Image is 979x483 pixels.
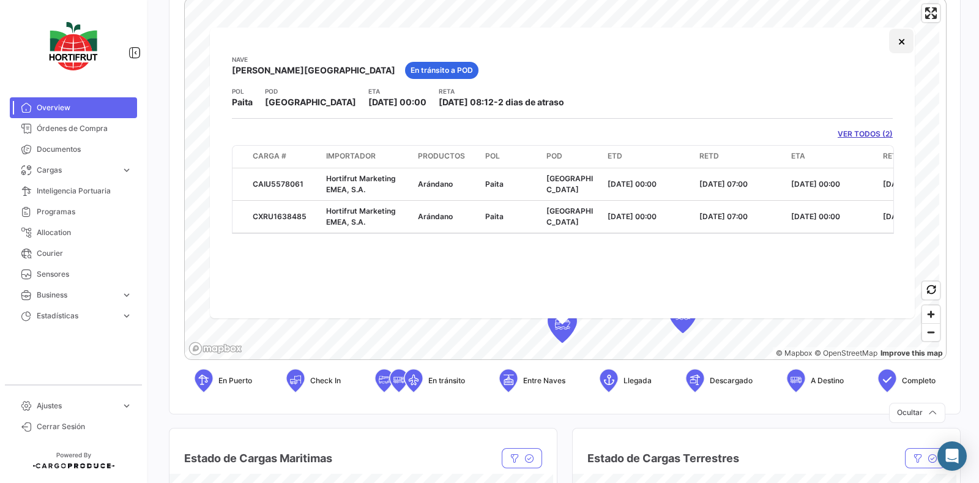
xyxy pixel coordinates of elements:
[10,97,137,118] a: Overview
[232,54,395,64] app-card-info-title: Nave
[546,173,593,193] span: [GEOGRAPHIC_DATA]
[485,150,500,161] span: POL
[10,181,137,201] a: Inteligencia Portuaria
[587,450,739,467] h4: Estado de Cargas Terrestres
[37,269,132,280] span: Sensores
[498,97,564,107] span: 2 dias de atraso
[485,211,504,220] span: Paita
[480,145,542,167] datatable-header-cell: POL
[253,178,316,189] div: CAIU5578061
[668,296,698,333] div: Map marker
[188,342,242,356] a: Mapbox logo
[253,211,316,222] div: CXRU1638485
[922,323,940,341] button: Zoom out
[265,86,356,96] app-card-info-title: POD
[439,97,494,107] span: [DATE] 08:12
[485,179,504,188] span: Paita
[37,310,116,321] span: Estadísticas
[37,165,116,176] span: Cargas
[608,150,622,161] span: ETD
[624,375,652,386] span: Llegada
[791,179,840,188] span: [DATE] 00:00
[368,86,426,96] app-card-info-title: ETA
[418,179,453,188] span: Arándano
[121,400,132,411] span: expand_more
[699,150,719,161] span: RETD
[878,145,970,167] datatable-header-cell: RETA
[37,421,132,432] span: Cerrar Sesión
[253,150,286,161] span: Carga #
[937,441,967,471] div: Abrir Intercom Messenger
[791,211,840,220] span: [DATE] 00:00
[368,97,426,107] span: [DATE] 00:00
[37,206,132,217] span: Programas
[413,145,480,167] datatable-header-cell: Productos
[37,144,132,155] span: Documentos
[883,150,902,161] span: RETA
[43,15,104,78] img: logo-hortifrut.svg
[321,145,413,167] datatable-header-cell: Importador
[699,211,748,220] span: [DATE] 07:00
[218,375,252,386] span: En Puerto
[546,206,593,226] span: [GEOGRAPHIC_DATA]
[10,201,137,222] a: Programas
[411,65,473,76] span: En tránsito a POD
[232,96,253,108] span: Paita
[776,348,812,358] a: Mapbox
[542,145,603,167] datatable-header-cell: POD
[608,211,657,220] span: [DATE] 00:00
[121,290,132,301] span: expand_more
[546,150,562,161] span: POD
[326,150,376,161] span: Importador
[37,185,132,197] span: Inteligencia Portuaria
[121,310,132,321] span: expand_more
[922,4,940,22] button: Enter fullscreen
[10,264,137,285] a: Sensores
[265,96,356,108] span: [GEOGRAPHIC_DATA]
[880,348,943,358] a: Map feedback
[548,306,577,343] div: Map marker
[439,86,564,96] app-card-info-title: RETA
[786,145,878,167] datatable-header-cell: ETA
[699,179,748,188] span: [DATE] 07:00
[694,145,786,167] datatable-header-cell: RETD
[10,243,137,264] a: Courier
[310,375,341,386] span: Check In
[10,118,137,139] a: Órdenes de Compra
[922,324,940,341] span: Zoom out
[37,227,132,238] span: Allocation
[603,145,694,167] datatable-header-cell: ETD
[184,450,332,467] h4: Estado de Cargas Maritimas
[37,290,116,301] span: Business
[37,123,132,134] span: Órdenes de Compra
[889,403,945,423] button: Ocultar
[791,150,805,161] span: ETA
[326,173,396,193] span: Hortifrut Marketing EMEA, S.A.
[232,64,395,77] span: [PERSON_NAME][GEOGRAPHIC_DATA]
[37,248,132,259] span: Courier
[608,179,657,188] span: [DATE] 00:00
[232,86,253,96] app-card-info-title: POL
[10,222,137,243] a: Allocation
[326,206,396,226] span: Hortifrut Marketing EMEA, S.A.
[37,400,116,411] span: Ajustes
[814,348,877,358] a: OpenStreetMap
[37,102,132,113] span: Overview
[418,150,465,161] span: Productos
[902,375,936,386] span: Completo
[418,211,453,220] span: Arándano
[121,165,132,176] span: expand_more
[10,139,137,160] a: Documentos
[889,29,914,53] button: Close popup
[883,211,930,220] span: [DATE] 08:12
[248,145,321,167] datatable-header-cell: Carga #
[838,129,893,140] a: VER TODOS (2)
[883,179,930,188] span: [DATE] 08:12
[494,97,498,107] span: -
[428,375,465,386] span: En tránsito
[922,305,940,323] button: Zoom in
[523,375,565,386] span: Entre Naves
[811,375,844,386] span: A Destino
